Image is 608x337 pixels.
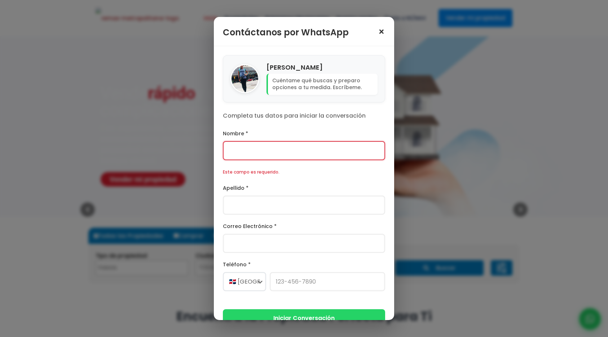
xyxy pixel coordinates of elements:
div: Este campo es requerido. [223,167,385,176]
label: Correo Electrónico * [223,222,385,231]
h4: [PERSON_NAME] [266,63,378,72]
p: Cuéntame qué buscas y preparo opciones a tu medida. Escríbeme. [266,74,378,95]
input: 123-456-7890 [270,272,385,291]
img: Abigail Rodríguez [232,65,258,92]
span: × [378,27,385,37]
button: Iniciar Conversación [223,309,385,327]
label: Teléfono * [223,260,385,269]
h3: Contáctanos por WhatsApp [223,26,349,39]
label: Apellido * [223,184,385,193]
label: Nombre * [223,129,385,138]
p: Completa tus datos para iniciar la conversación [223,111,385,120]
